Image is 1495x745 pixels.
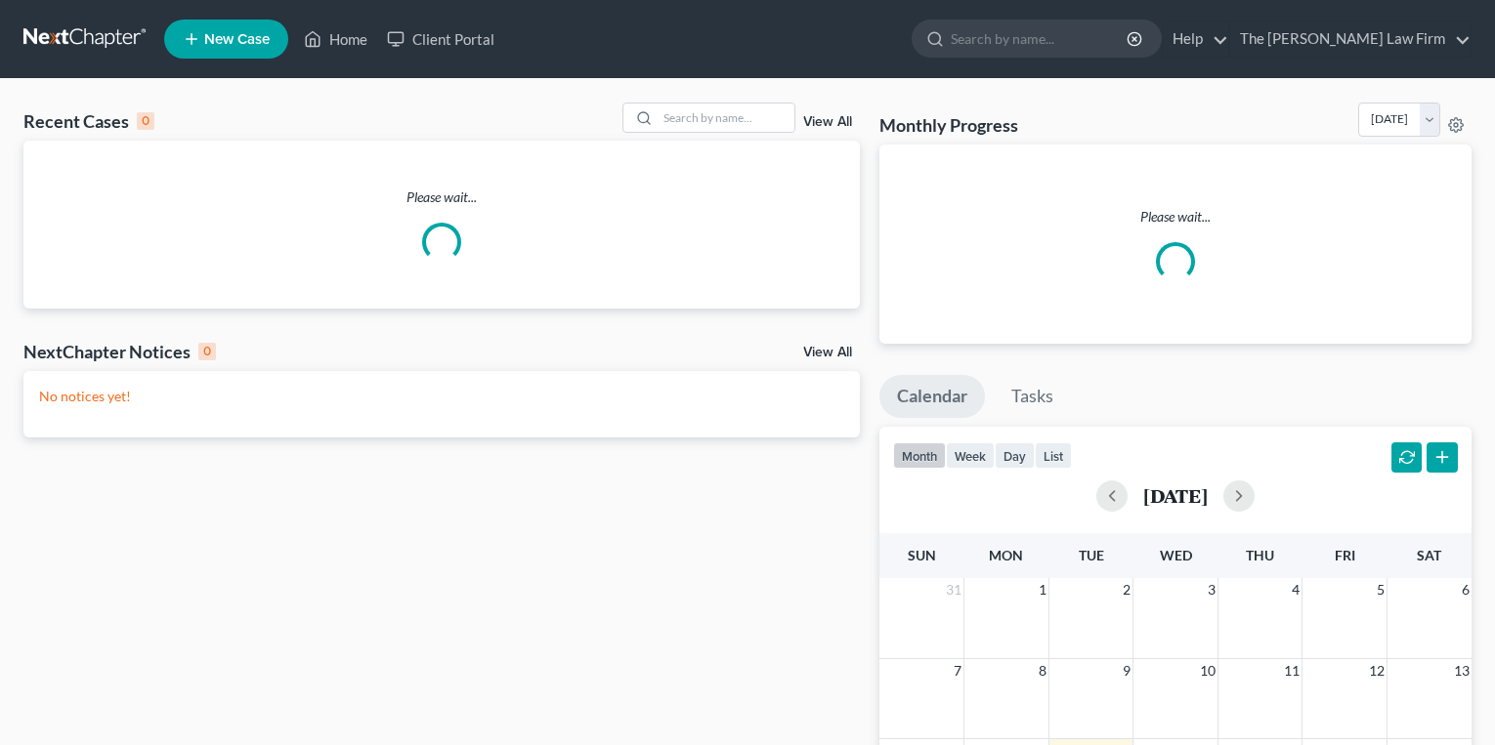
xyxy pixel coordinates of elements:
[1037,659,1048,683] span: 8
[946,442,995,469] button: week
[1035,442,1072,469] button: list
[879,113,1018,137] h3: Monthly Progress
[1230,21,1471,57] a: The [PERSON_NAME] Law Firm
[23,340,216,363] div: NextChapter Notices
[23,187,860,207] p: Please wait...
[1452,659,1472,683] span: 13
[803,115,852,129] a: View All
[879,375,985,418] a: Calendar
[658,103,794,132] input: Search by name...
[1335,547,1355,563] span: Fri
[1037,578,1048,601] span: 1
[1163,21,1228,57] a: Help
[1143,485,1208,506] h2: [DATE]
[952,659,963,683] span: 7
[377,21,504,57] a: Client Portal
[1198,659,1217,683] span: 10
[893,442,946,469] button: month
[1417,547,1441,563] span: Sat
[23,109,154,133] div: Recent Cases
[1375,578,1387,601] span: 5
[803,346,852,359] a: View All
[204,32,270,47] span: New Case
[995,442,1035,469] button: day
[1121,578,1132,601] span: 2
[895,207,1456,227] p: Please wait...
[137,112,154,130] div: 0
[1282,659,1302,683] span: 11
[1206,578,1217,601] span: 3
[989,547,1023,563] span: Mon
[1367,659,1387,683] span: 12
[951,21,1130,57] input: Search by name...
[1121,659,1132,683] span: 9
[294,21,377,57] a: Home
[1246,547,1274,563] span: Thu
[994,375,1071,418] a: Tasks
[198,343,216,360] div: 0
[1160,547,1192,563] span: Wed
[1460,578,1472,601] span: 6
[908,547,936,563] span: Sun
[944,578,963,601] span: 31
[1290,578,1302,601] span: 4
[1079,547,1104,563] span: Tue
[39,387,844,406] p: No notices yet!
